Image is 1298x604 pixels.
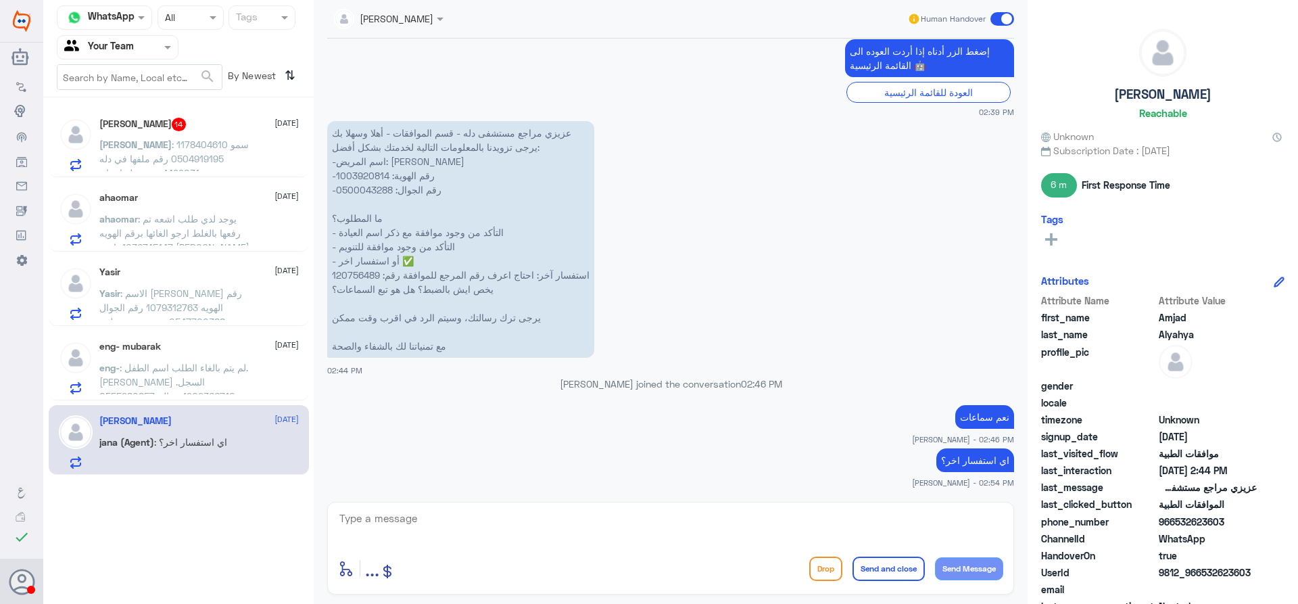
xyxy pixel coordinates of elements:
[1041,549,1156,563] span: HandoverOn
[1041,480,1156,494] span: last_message
[1041,310,1156,325] span: first_name
[99,436,154,448] span: jana (Agent)
[1082,178,1170,192] span: First Response Time
[327,377,1014,391] p: [PERSON_NAME] joined the conversation
[99,362,248,402] span: : لم يتم بالغاء الطلب اسم الطفل. [PERSON_NAME] السجل. 1202366710 جوال. 0555280857
[154,436,227,448] span: : اي استفسار اخر؟
[99,139,172,150] span: [PERSON_NAME]
[912,434,1014,445] span: [PERSON_NAME] - 02:46 PM
[955,405,1014,429] p: 17/8/2025, 2:46 PM
[59,341,93,375] img: defaultAdmin.png
[13,10,30,32] img: Widebot Logo
[274,339,299,351] span: [DATE]
[274,190,299,202] span: [DATE]
[99,213,138,225] span: ahaomar
[199,68,216,85] span: search
[1159,480,1257,494] span: عزيزي مراجع مستشفى دله - قسم الموافقات - أهلا وسهلا بك يرجى تزويدنا بالمعلومات التالية لخدمتك بشك...
[99,362,120,373] span: eng-
[1159,396,1257,410] span: null
[1041,429,1156,444] span: signup_date
[99,341,161,352] h5: eng- mubarak
[274,413,299,425] span: [DATE]
[285,64,295,87] i: ⇅
[1159,565,1257,580] span: 9812_966532623603
[1139,107,1187,119] h6: Reachable
[1041,515,1156,529] span: phone_number
[1159,429,1257,444] span: 2025-08-17T11:39:26.194Z
[1041,413,1156,427] span: timezone
[1159,532,1257,546] span: 2
[59,266,93,300] img: defaultAdmin.png
[1159,515,1257,529] span: 966532623603
[935,557,1003,580] button: Send Message
[99,192,138,204] h5: ahaomar
[1159,379,1257,393] span: null
[936,448,1014,472] p: 17/8/2025, 2:54 PM
[1159,549,1257,563] span: true
[1041,173,1077,198] span: 6 m
[741,378,782,390] span: 02:46 PM
[1159,413,1257,427] span: Unknown
[199,66,216,88] button: search
[845,39,1014,77] p: 17/8/2025, 2:39 PM
[59,415,93,449] img: defaultAdmin.png
[1041,497,1156,511] span: last_clicked_button
[1041,532,1156,546] span: ChannelId
[57,65,222,89] input: Search by Name, Local etc…
[1159,463,1257,478] span: 2025-08-17T11:44:26.936Z
[172,118,187,131] span: 14
[1159,310,1257,325] span: Amjad
[234,9,258,27] div: Tags
[9,569,34,595] button: Avatar
[846,82,1011,103] div: العودة للقائمة الرئيسية
[1041,294,1156,308] span: Attribute Name
[365,553,379,584] button: ...
[274,264,299,277] span: [DATE]
[64,37,85,57] img: yourTeam.svg
[99,139,249,278] span: : سمو 1178404610 0504919195 رقم ملفها في دله 1499031 بنتي تخلع اسنان و[PERSON_NAME] قبل طلب والثا...
[365,556,379,580] span: ...
[99,118,187,131] h5: ابوالوليد
[327,366,362,375] span: 02:44 PM
[1041,327,1156,342] span: last_name
[1159,497,1257,511] span: الموافقات الطبية
[1041,396,1156,410] span: locale
[1041,275,1089,287] h6: Attributes
[1041,143,1284,158] span: Subscription Date : [DATE]
[327,121,594,358] p: 17/8/2025, 2:44 PM
[1041,446,1156,461] span: last_visited_flow
[1159,446,1257,461] span: موافقات الطبية
[1159,327,1257,342] span: Alyahya
[852,557,925,581] button: Send and close
[912,477,1014,488] span: [PERSON_NAME] - 02:54 PM
[1159,345,1193,379] img: defaultAdmin.png
[64,7,85,28] img: whatsapp.png
[99,266,120,278] h5: Yasir
[59,192,93,226] img: defaultAdmin.png
[1041,565,1156,580] span: UserId
[222,64,279,91] span: By Newest
[59,118,93,152] img: defaultAdmin.png
[1041,582,1156,597] span: email
[1140,30,1186,76] img: defaultAdmin.png
[921,13,986,25] span: Human Handover
[1041,379,1156,393] span: gender
[1041,463,1156,478] span: last_interaction
[14,529,30,545] i: check
[1114,87,1211,102] h5: [PERSON_NAME]
[1041,345,1156,376] span: profile_pic
[274,117,299,129] span: [DATE]
[99,415,172,427] h5: Amjad Alyahya
[979,106,1014,118] span: 02:39 PM
[1159,582,1257,597] span: null
[809,557,842,581] button: Drop
[1159,294,1257,308] span: Attribute Value
[1041,129,1094,143] span: Unknown
[99,213,249,253] span: : يوجد لدي طلب اشعه تم رفعها بالغلط ارجو الغائها برقم الهويه 1036745147 باسم [PERSON_NAME]
[99,287,247,427] span: : الاسم [PERSON_NAME] رقم الهويه 1079312763 رقم الجوال 0547700388 عندي وصفه طبيه موافق عليها التا...
[1041,213,1063,225] h6: Tags
[99,287,120,299] span: Yasir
